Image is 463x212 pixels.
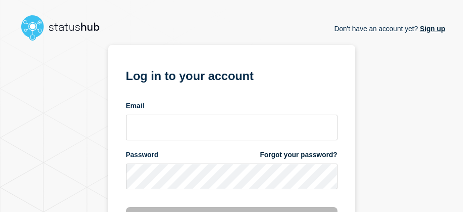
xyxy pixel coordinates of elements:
span: Password [126,150,159,160]
h1: Log in to your account [126,66,337,84]
a: Sign up [418,25,445,33]
img: StatusHub logo [18,12,112,43]
input: email input [126,115,337,140]
span: Email [126,101,144,111]
input: password input [126,164,337,189]
a: Forgot your password? [260,150,337,160]
p: Don't have an account yet? [334,17,445,41]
